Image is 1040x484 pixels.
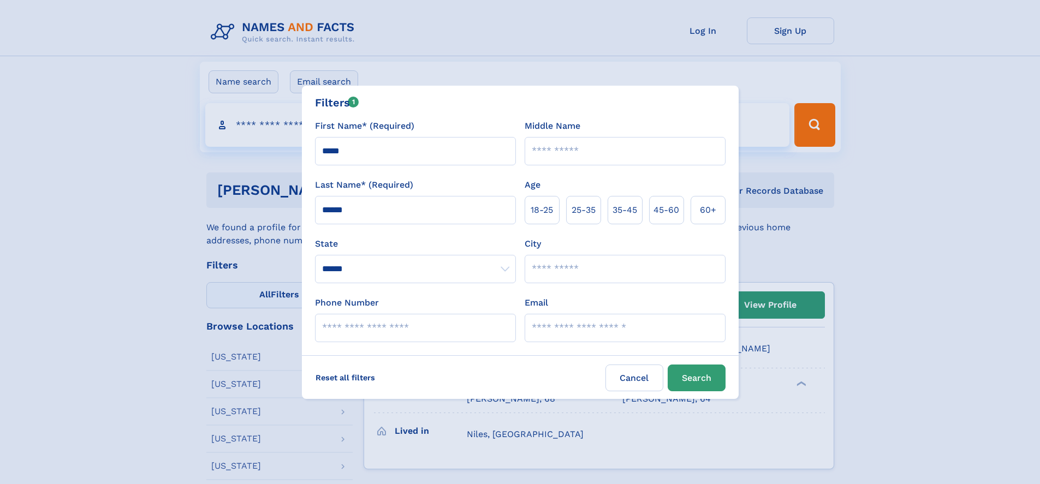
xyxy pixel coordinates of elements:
[605,365,663,391] label: Cancel
[315,178,413,192] label: Last Name* (Required)
[653,204,679,217] span: 45‑60
[525,178,540,192] label: Age
[525,119,580,133] label: Middle Name
[315,119,414,133] label: First Name* (Required)
[531,204,553,217] span: 18‑25
[613,204,637,217] span: 35‑45
[315,94,359,111] div: Filters
[315,296,379,309] label: Phone Number
[700,204,716,217] span: 60+
[572,204,596,217] span: 25‑35
[668,365,726,391] button: Search
[308,365,382,391] label: Reset all filters
[315,237,516,250] label: State
[525,296,548,309] label: Email
[525,237,541,250] label: City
